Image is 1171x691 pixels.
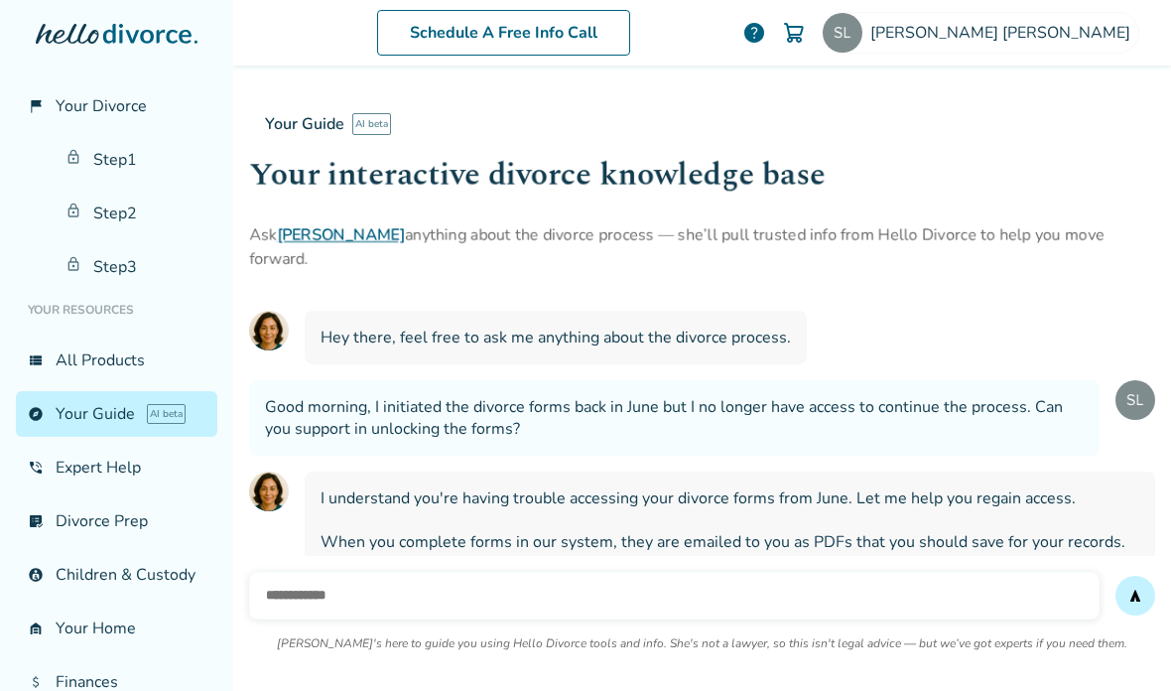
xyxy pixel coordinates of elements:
span: flag_2 [28,98,44,114]
span: send [1127,588,1143,604]
button: send [1115,576,1155,616]
img: AI Assistant [249,311,289,350]
h1: Your interactive divorce knowledge base [249,151,1155,200]
span: explore [28,406,44,422]
a: phone_in_talkExpert Help [16,445,217,490]
p: Ask anything about the divorce process — she’ll pull trusted info from Hello Divorce to help you ... [249,223,1155,271]
a: view_listAll Products [16,338,217,383]
img: AI Assistant [249,472,289,511]
a: garage_homeYour Home [16,606,217,651]
span: AI beta [147,404,186,424]
span: Your Divorce [56,95,147,117]
a: account_childChildren & Custody [16,552,217,598]
span: AI beta [352,113,391,135]
span: view_list [28,352,44,368]
span: Your Guide [265,113,344,135]
span: account_child [28,567,44,583]
a: help [742,21,766,45]
li: Your Resources [16,290,217,330]
a: list_alt_checkDivorce Prep [16,498,217,544]
img: User [1115,380,1155,420]
span: phone_in_talk [28,460,44,476]
img: starlin.lopez@outlook.com [823,13,862,53]
span: Good morning, I initiated the divorce forms back in June but I no longer have access to continue ... [265,396,1084,440]
p: [PERSON_NAME]'s here to guide you using Hello Divorce tools and info. She's not a lawyer, so this... [277,635,1127,651]
span: attach_money [28,674,44,690]
a: exploreYour GuideAI beta [16,391,217,437]
a: Schedule A Free Info Call [377,10,630,56]
a: Step3 [54,244,217,290]
a: Step1 [54,137,217,183]
span: list_alt_check [28,513,44,529]
span: garage_home [28,621,44,636]
a: [PERSON_NAME] [277,224,405,246]
span: Hey there, feel free to ask me anything about the divorce process. [321,327,791,348]
a: Step2 [54,191,217,236]
a: flag_2Your Divorce [16,83,217,129]
span: [PERSON_NAME] [PERSON_NAME] [870,22,1138,44]
img: Cart [782,21,806,45]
